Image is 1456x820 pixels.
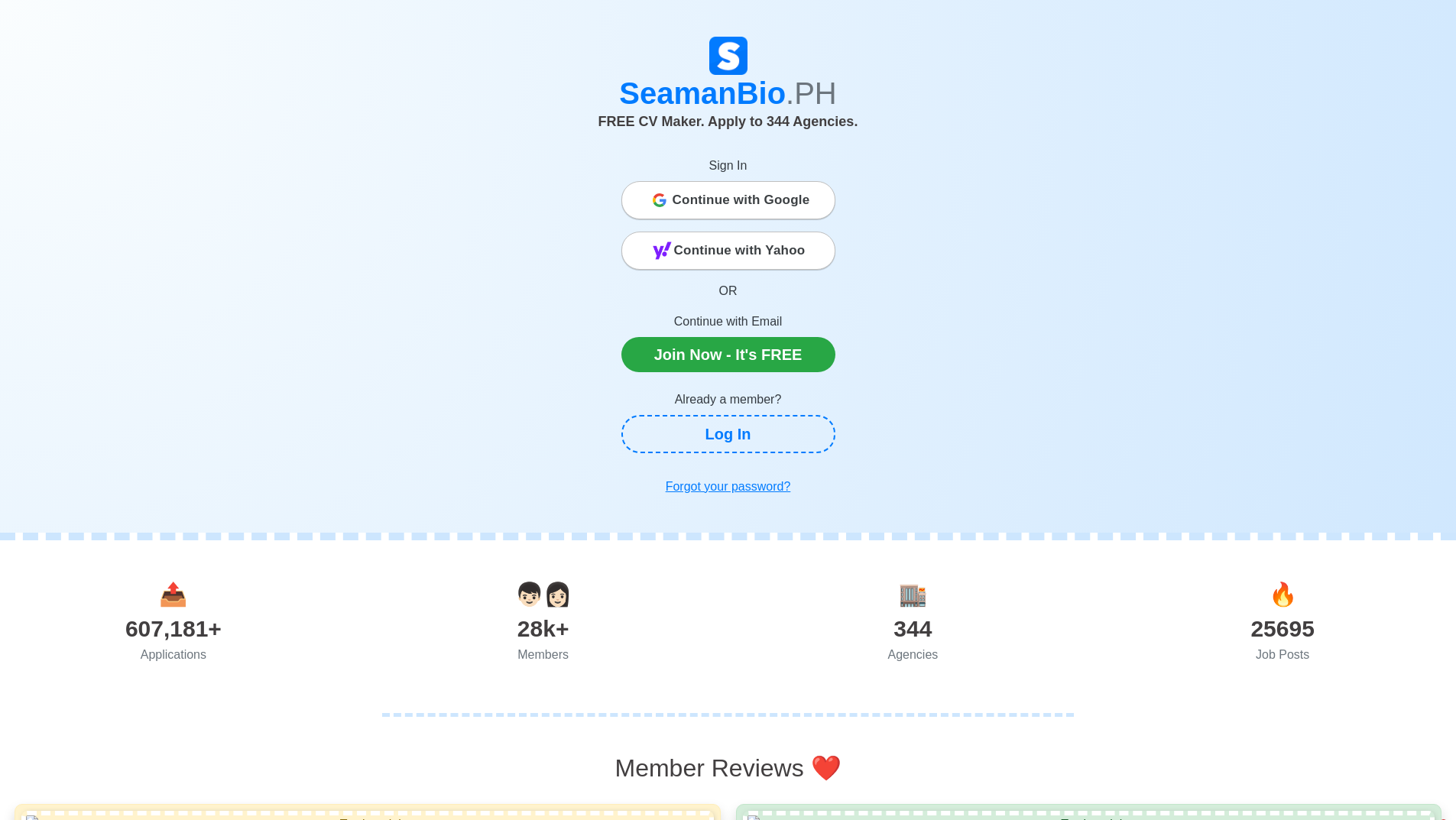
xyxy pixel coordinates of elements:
span: agencies [899,582,927,607]
div: 28k+ [358,611,728,646]
button: Continue with Yahoo [621,232,835,270]
h1: SeamanBio [304,75,1153,112]
h2: Member Reviews [11,754,1445,783]
div: Agencies [728,646,1098,664]
button: Continue with Google [621,181,835,219]
div: 344 [728,611,1098,646]
span: users [515,582,572,607]
a: Log In [621,415,835,453]
p: Continue with Email [621,313,835,331]
span: Continue with Google [673,185,810,216]
p: Sign In [621,157,835,175]
span: Continue with Yahoo [674,235,806,266]
span: jobs [1269,582,1297,607]
a: Join Now - It's FREE [621,337,835,372]
span: .PH [786,76,837,110]
span: applications [159,582,187,607]
u: Forgot your password? [666,480,791,493]
p: OR [621,282,835,300]
span: FREE CV Maker. Apply to 344 Agencies. [598,114,858,129]
div: Members [358,646,728,664]
p: Already a member? [621,391,835,409]
span: emoji [811,754,841,782]
a: Forgot your password? [621,472,835,502]
img: Logo [709,37,747,75]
